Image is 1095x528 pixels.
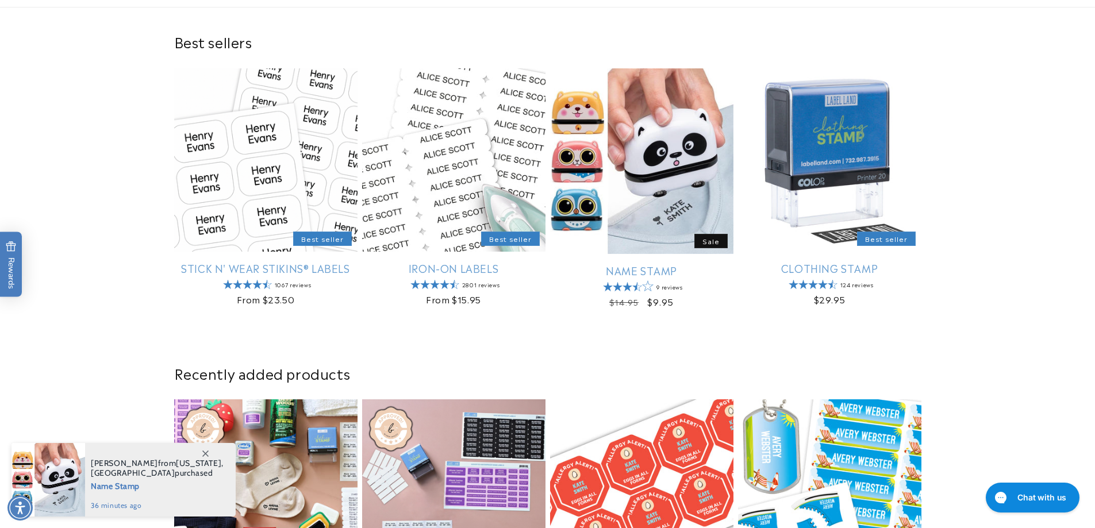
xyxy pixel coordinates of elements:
[174,261,358,275] a: Stick N' Wear Stikins® Labels
[550,264,733,277] a: Name Stamp
[91,468,175,478] span: [GEOGRAPHIC_DATA]
[362,261,545,275] a: Iron-On Labels
[980,479,1084,517] iframe: Gorgias live chat messenger
[91,458,158,468] span: [PERSON_NAME]
[174,364,921,382] h2: Recently added products
[738,261,921,275] a: Clothing Stamp
[7,495,33,521] div: Accessibility Menu
[174,33,921,51] h2: Best sellers
[176,458,221,468] span: [US_STATE]
[174,68,921,318] ul: Slider
[6,241,17,288] span: Rewards
[91,458,224,478] span: from , purchased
